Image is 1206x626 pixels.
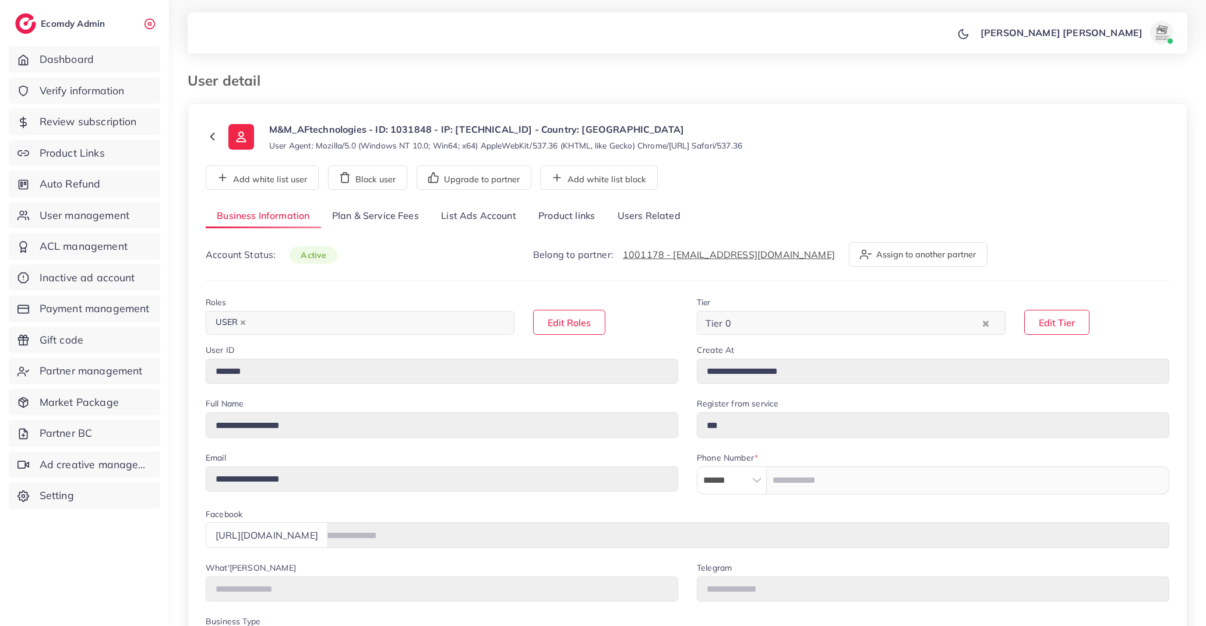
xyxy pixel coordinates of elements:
[40,395,119,410] span: Market Package
[40,176,101,192] span: Auto Refund
[40,146,105,161] span: Product Links
[206,522,327,547] div: [URL][DOMAIN_NAME]
[40,239,128,254] span: ACL management
[697,296,711,308] label: Tier
[40,208,129,223] span: User management
[9,46,160,73] a: Dashboard
[9,420,160,447] a: Partner BC
[40,457,151,472] span: Ad creative management
[974,21,1178,44] a: [PERSON_NAME] [PERSON_NAME]avatar
[703,314,734,332] span: Tier 0
[40,114,137,129] span: Review subscription
[206,398,244,409] label: Full Name
[206,344,234,356] label: User ID
[9,327,160,353] a: Gift code
[9,295,160,322] a: Payment management
[981,26,1142,40] p: [PERSON_NAME] [PERSON_NAME]
[9,140,160,167] a: Product Links
[533,310,605,335] button: Edit Roles
[206,562,296,574] label: What'[PERSON_NAME]
[321,204,430,229] a: Plan & Service Fees
[9,171,160,197] a: Auto Refund
[40,270,135,285] span: Inactive ad account
[206,247,337,262] p: Account Status:
[430,204,527,229] a: List Ads Account
[41,18,108,29] h2: Ecomdy Admin
[527,204,606,229] a: Product links
[697,344,734,356] label: Create At
[9,358,160,384] a: Partner management
[40,488,74,503] span: Setting
[697,562,732,574] label: Telegram
[40,52,94,67] span: Dashboard
[849,242,988,267] button: Assign to another partner
[40,301,150,316] span: Payment management
[206,311,514,335] div: Search for option
[40,83,125,98] span: Verify information
[210,314,251,331] span: USER
[697,398,778,409] label: Register from service
[9,264,160,291] a: Inactive ad account
[15,13,36,34] img: logo
[269,140,742,151] small: User Agent: Mozilla/5.0 (Windows NT 10.0; Win64; x64) AppleWebKit/537.36 (KHTML, like Gecko) Chro...
[1024,310,1089,335] button: Edit Tier
[228,124,254,150] img: ic-user-info.36bf1079.svg
[540,165,658,190] button: Add white list block
[533,247,835,261] p: Belong to partner:
[983,316,989,330] button: Clear Selected
[40,426,93,441] span: Partner BC
[40,363,143,379] span: Partner management
[9,451,160,478] a: Ad creative management
[623,249,835,260] a: 1001178 - [EMAIL_ADDRESS][DOMAIN_NAME]
[15,13,108,34] a: logoEcomdy Admin
[206,296,226,308] label: Roles
[206,452,226,464] label: Email
[735,314,980,332] input: Search for option
[9,77,160,104] a: Verify information
[1150,21,1173,44] img: avatar
[206,204,321,229] a: Business Information
[697,452,758,464] label: Phone Number
[206,165,319,190] button: Add white list user
[9,233,160,260] a: ACL management
[269,122,742,136] p: M&M_AFtechnologies - ID: 1031848 - IP: [TECHNICAL_ID] - Country: [GEOGRAPHIC_DATA]
[240,320,246,326] button: Deselect USER
[9,389,160,416] a: Market Package
[40,333,83,348] span: Gift code
[328,165,407,190] button: Block user
[188,72,270,89] h3: User detail
[9,482,160,509] a: Setting
[206,508,242,520] label: Facebook
[9,108,160,135] a: Review subscription
[697,311,1006,335] div: Search for option
[290,246,337,264] span: active
[9,202,160,229] a: User management
[417,165,531,190] button: Upgrade to partner
[252,314,499,332] input: Search for option
[606,204,691,229] a: Users Related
